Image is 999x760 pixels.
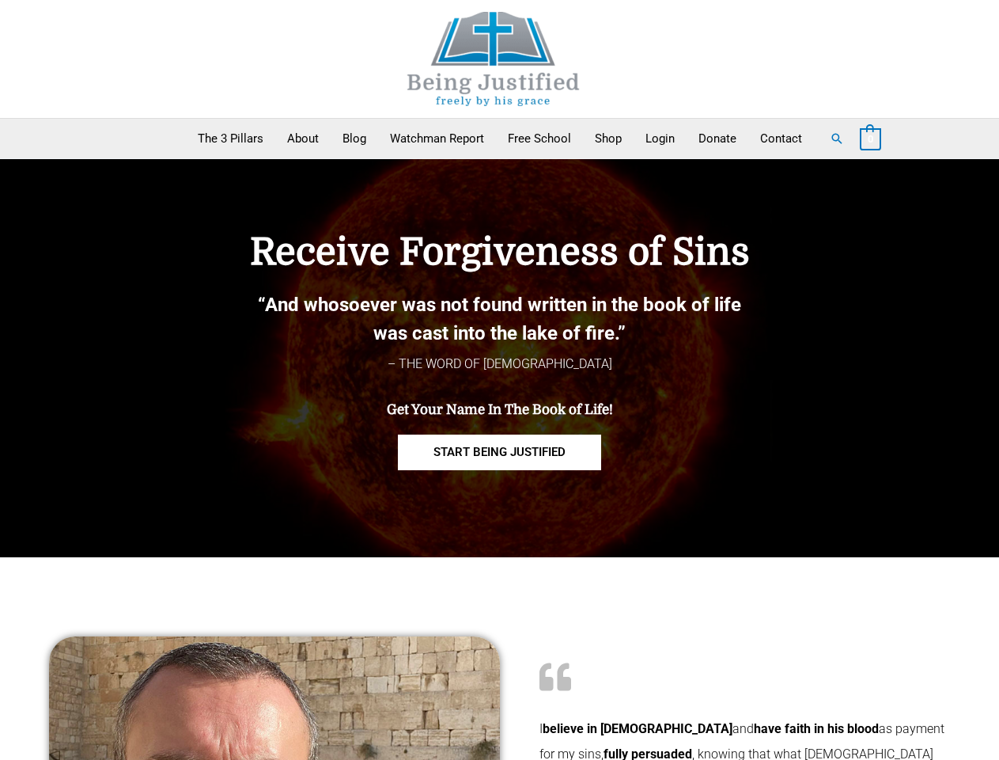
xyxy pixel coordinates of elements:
[543,721,732,736] b: believe in [DEMOGRAPHIC_DATA]
[375,12,612,106] img: Being Justified
[258,294,741,344] b: “And whosoever was not found written in the book of life was cast into the lake of fire.”
[275,119,331,158] a: About
[186,119,275,158] a: The 3 Pillars
[168,230,832,275] h4: Receive Forgiveness of Sins
[634,119,687,158] a: Login
[496,119,583,158] a: Free School
[830,131,844,146] a: Search button
[860,131,881,146] a: View Shopping Cart, empty
[868,133,873,145] span: 0
[687,119,748,158] a: Donate
[583,119,634,158] a: Shop
[331,119,378,158] a: Blog
[433,446,566,458] span: START BEING JUSTIFIED
[168,402,832,418] h4: Get Your Name In The Book of Life!
[754,721,879,736] b: have faith in his blood
[186,119,814,158] nav: Primary Site Navigation
[378,119,496,158] a: Watchman Report
[748,119,814,158] a: Contact
[388,356,612,371] span: – THE WORD OF [DEMOGRAPHIC_DATA]
[398,435,601,470] a: START BEING JUSTIFIED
